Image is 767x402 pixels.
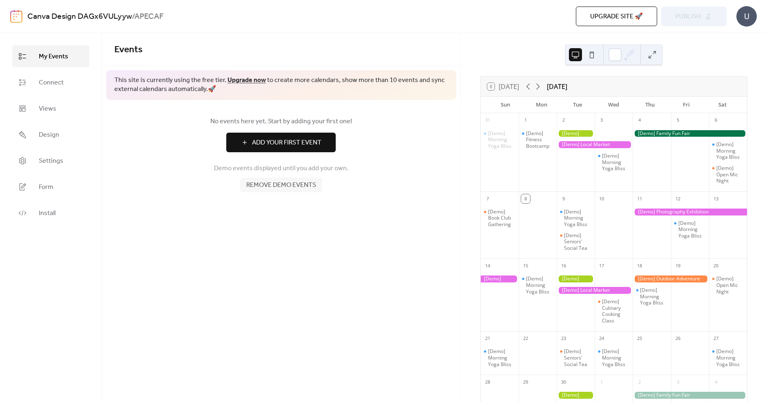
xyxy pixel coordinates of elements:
span: Views [39,104,56,114]
div: [Demo] Book Club Gathering [488,209,515,228]
div: [Demo] Open Mic Night [716,275,744,295]
div: 23 [559,334,568,343]
div: [Demo] Morning Yoga Bliss [602,348,629,367]
a: Form [12,176,89,198]
div: 10 [597,194,606,203]
span: Install [39,209,56,218]
div: [Demo] Photography Exhibition [481,275,519,282]
div: [Demo] Gardening Workshop [557,275,595,282]
div: [Demo] Open Mic Night [716,165,744,184]
div: [Demo] Morning Yoga Bliss [709,141,747,160]
div: [Demo] Seniors' Social Tea [557,348,595,367]
div: [Demo] Book Club Gathering [481,209,519,228]
div: 19 [673,261,682,270]
a: Design [12,124,89,146]
div: [Demo] Morning Yoga Bliss [595,348,633,367]
div: 17 [597,261,606,270]
div: [Demo] Family Fun Fair [633,392,747,399]
div: 8 [521,194,530,203]
div: 4 [635,116,644,125]
div: [Demo] Local Market [557,287,633,294]
div: [Demo] Outdoor Adventure Day [633,275,709,282]
div: [Demo] Morning Yoga Bliss [481,348,519,367]
div: 1 [521,116,530,125]
a: Upgrade now [227,74,266,87]
span: This site is currently using the free tier. to create more calendars, show more than 10 events an... [114,76,448,94]
span: Events [114,41,143,59]
div: 20 [711,261,720,270]
div: [Demo] Fitness Bootcamp [526,130,553,149]
div: [Demo] Morning Yoga Bliss [564,209,591,228]
div: 11 [635,194,644,203]
div: 14 [483,261,492,270]
div: 4 [711,378,720,386]
div: 9 [559,194,568,203]
div: 26 [673,334,682,343]
span: Upgrade site 🚀 [590,12,643,22]
a: My Events [12,45,89,67]
div: 16 [559,261,568,270]
div: Sun [487,97,524,113]
a: Settings [12,150,89,172]
div: 6 [711,116,720,125]
span: My Events [39,52,68,62]
div: Sat [704,97,740,113]
div: 1 [597,378,606,386]
div: [Demo] Morning Yoga Bliss [488,130,515,149]
div: 15 [521,261,530,270]
div: [Demo] Photography Exhibition [633,209,747,215]
a: Install [12,202,89,224]
b: / [132,9,134,24]
div: [Demo] Gardening Workshop [557,392,595,399]
span: Settings [39,156,63,166]
span: Form [39,182,54,192]
div: [Demo] Morning Yoga Bliss [602,153,629,172]
div: 28 [483,378,492,386]
div: [Demo] Morning Yoga Bliss [716,348,744,367]
div: Wed [596,97,632,113]
div: 13 [711,194,720,203]
div: [Demo] Morning Yoga Bliss [716,141,744,160]
div: [Demo] Morning Yoga Bliss [526,275,553,295]
div: 3 [673,378,682,386]
div: 2 [635,378,644,386]
div: [Demo] Morning Yoga Bliss [557,209,595,228]
div: 30 [559,378,568,386]
div: [Demo] Local Market [557,141,633,148]
div: [Demo] Morning Yoga Bliss [595,153,633,172]
div: [Demo] Open Mic Night [709,275,747,295]
div: Fri [668,97,705,113]
div: [Demo] Morning Yoga Bliss [678,220,706,239]
div: 31 [483,116,492,125]
div: [Demo] Morning Yoga Bliss [488,348,515,367]
div: [Demo] Morning Yoga Bliss [519,275,557,295]
div: Mon [523,97,560,113]
div: [Demo] Gardening Workshop [557,130,595,137]
span: No events here yet. Start by adding your first one! [114,117,448,127]
span: Add Your First Event [252,138,321,148]
div: [Demo] Fitness Bootcamp [519,130,557,149]
div: [Demo] Seniors' Social Tea [564,348,591,367]
span: Connect [39,78,64,88]
button: Upgrade site 🚀 [576,7,657,26]
a: Canva Design DAGx6VULyyw [27,9,132,24]
div: 12 [673,194,682,203]
a: Add Your First Event [114,133,448,152]
span: Demo events displayed until you add your own. [214,164,348,173]
div: 21 [483,334,492,343]
div: [Demo] Seniors' Social Tea [557,232,595,251]
div: [Demo] Open Mic Night [709,165,747,184]
a: Connect [12,71,89,93]
div: 18 [635,261,644,270]
div: U [736,6,757,27]
div: [Demo] Morning Yoga Bliss [671,220,709,239]
b: APECAF [134,9,164,24]
div: Tue [560,97,596,113]
div: 29 [521,378,530,386]
a: Views [12,98,89,120]
div: 3 [597,116,606,125]
div: 7 [483,194,492,203]
span: Design [39,130,59,140]
div: 24 [597,334,606,343]
div: 27 [711,334,720,343]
